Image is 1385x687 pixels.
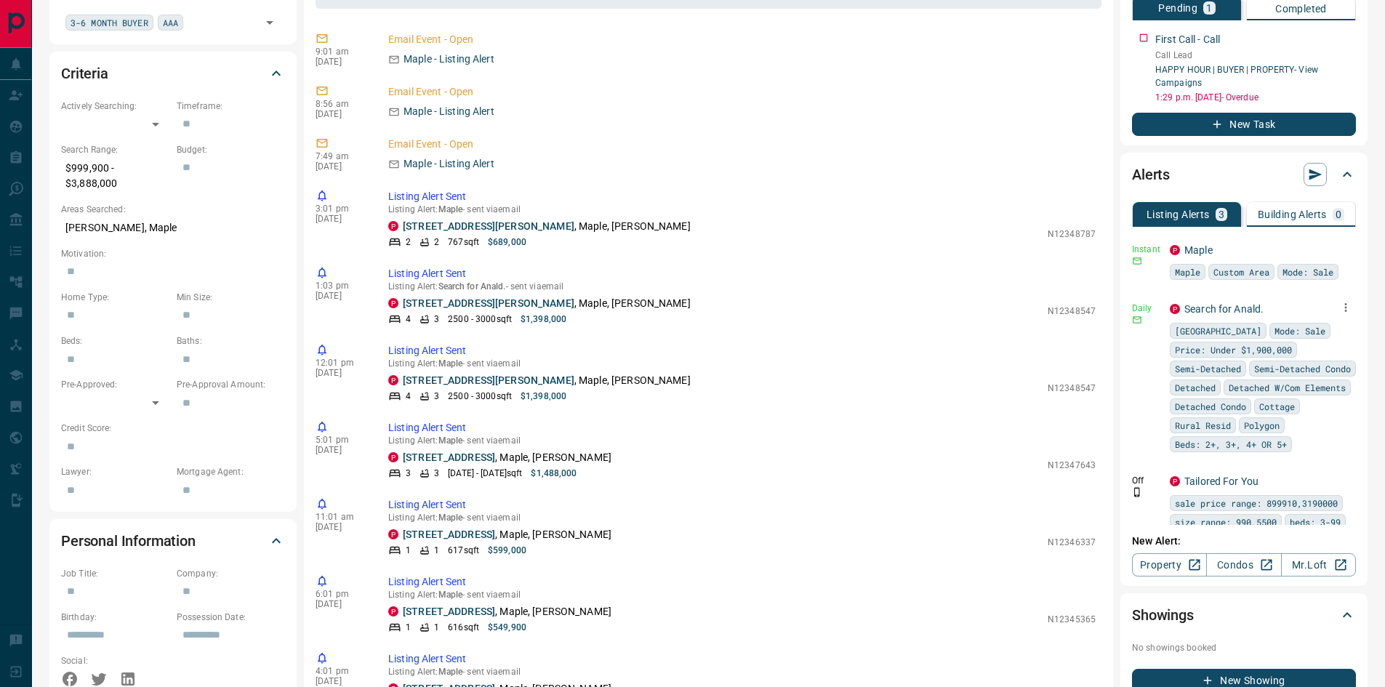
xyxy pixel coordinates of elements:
a: Tailored For You [1184,475,1258,487]
p: Company: [177,567,285,580]
svg: Push Notification Only [1132,487,1142,497]
p: 4 [406,313,411,326]
p: 9:01 am [316,47,366,57]
p: Maple - Listing Alert [404,52,494,67]
button: Open [260,12,280,33]
p: Email Event - Open [388,137,1096,152]
p: N12346337 [1048,536,1096,549]
p: Timeframe: [177,100,285,113]
p: $1,398,000 [521,390,566,403]
span: Detached W/Com Elements [1229,380,1346,395]
p: 4 [406,390,411,403]
p: , Maple, [PERSON_NAME] [403,296,691,311]
p: 4:01 pm [316,666,366,676]
a: [STREET_ADDRESS] [403,606,495,617]
span: Maple [438,435,463,446]
p: [DATE] [316,368,366,378]
p: No showings booked [1132,641,1356,654]
span: Semi-Detached Condo [1254,361,1351,376]
p: Min Size: [177,291,285,304]
a: [STREET_ADDRESS] [403,529,495,540]
p: $689,000 [488,236,526,249]
span: Polygon [1244,418,1280,433]
p: 3 [434,390,439,403]
p: Beds: [61,334,169,347]
p: Listing Alert Sent [388,189,1096,204]
p: Birthday: [61,611,169,624]
p: Listing Alert : - sent via email [388,204,1096,214]
p: , Maple, [PERSON_NAME] [403,219,691,234]
p: $999,900 - $3,888,000 [61,156,169,196]
span: Maple [438,358,463,369]
div: property.ca [388,529,398,539]
p: $1,398,000 [521,313,566,326]
p: Mortgage Agent: [177,465,285,478]
p: 3 [434,467,439,480]
p: $1,488,000 [531,467,577,480]
a: HAPPY HOUR | BUYER | PROPERTY- View Campaigns [1155,65,1318,88]
div: property.ca [1170,304,1180,314]
p: N12348787 [1048,228,1096,241]
div: Criteria [61,56,285,91]
p: 2 [434,236,439,249]
p: 3 [434,313,439,326]
p: 2500 - 3000 sqft [448,390,512,403]
p: 1:03 pm [316,281,366,291]
span: Beds: 2+, 3+, 4+ OR 5+ [1175,437,1287,451]
a: Maple [1184,244,1213,256]
p: [DATE] [316,161,366,172]
p: Listing Alert : - sent via email [388,358,1096,369]
p: Pending [1158,3,1197,13]
p: Listing Alert : - sent via email [388,590,1096,600]
p: Listing Alert Sent [388,266,1096,281]
p: , Maple, [PERSON_NAME] [403,373,691,388]
span: Maple [438,667,463,677]
svg: Email [1132,315,1142,325]
p: Listing Alert Sent [388,574,1096,590]
span: Mode: Sale [1282,265,1333,279]
p: 1 [434,621,439,634]
p: Areas Searched: [61,203,285,216]
p: Motivation: [61,247,285,260]
p: [DATE] [316,445,366,455]
p: First Call - Call [1155,32,1220,47]
p: Listing Alert Sent [388,343,1096,358]
div: property.ca [388,298,398,308]
span: Maple [438,204,463,214]
a: [STREET_ADDRESS][PERSON_NAME] [403,374,574,386]
p: 1:29 p.m. [DATE] - Overdue [1155,91,1356,104]
p: Maple - Listing Alert [404,104,494,119]
p: Pre-Approval Amount: [177,378,285,391]
p: , Maple, [PERSON_NAME] [403,450,611,465]
p: Possession Date: [177,611,285,624]
div: Personal Information [61,523,285,558]
p: [DATE] [316,109,366,119]
span: Detached Condo [1175,399,1246,414]
p: 767 sqft [448,236,479,249]
p: Actively Searching: [61,100,169,113]
p: 0 [1336,209,1341,220]
p: , Maple, [PERSON_NAME] [403,604,611,619]
p: Baths: [177,334,285,347]
p: Listing Alert Sent [388,497,1096,513]
p: 616 sqft [448,621,479,634]
p: Maple - Listing Alert [404,156,494,172]
p: Credit Score: [61,422,285,435]
p: Listing Alert Sent [388,420,1096,435]
p: 1 [406,621,411,634]
p: 1 [1206,3,1212,13]
span: 3-6 MONTH BUYER [71,15,148,30]
span: Detached [1175,380,1216,395]
p: N12347643 [1048,459,1096,472]
p: Budget: [177,143,285,156]
h2: Alerts [1132,163,1170,186]
p: Instant [1132,243,1161,256]
p: [DATE] [316,291,366,301]
button: New Task [1132,113,1356,136]
a: Property [1132,553,1207,576]
p: 3 [406,467,411,480]
p: [PERSON_NAME], Maple [61,216,285,240]
p: 5:01 pm [316,435,366,445]
span: Cottage [1259,399,1295,414]
p: N12348547 [1048,382,1096,395]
